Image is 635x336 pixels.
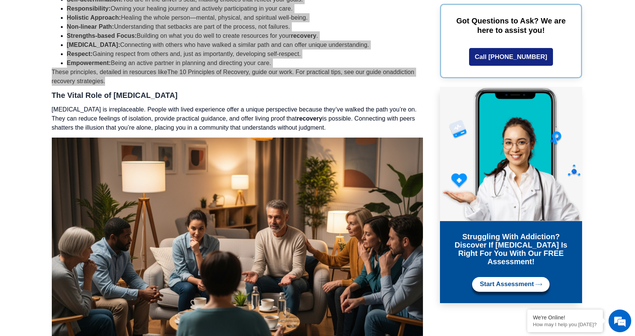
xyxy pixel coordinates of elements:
li: Being an active partner in planning and directing your care. [67,59,423,68]
h3: Struggling with addiction? Discover if [MEDICAL_DATA] is right for you with our FREE Assessment! [446,232,577,266]
p: Got Questions to Ask? We are here to assist you! [452,16,570,35]
strong: Responsibility: [67,5,111,12]
li: Gaining respect from others and, just as importantly, developing self-respect. [67,50,423,59]
li: Owning your healing journey and actively participating in your care. [67,4,423,13]
a: Start Assessment [472,277,550,292]
a: The 10 Principles of Recovery [167,69,248,75]
li: Connecting with others who have walked a similar path and can offer unique understanding. [67,40,423,50]
div: We're Online! [533,314,597,321]
p: These principles, detailed in resources like , guide our work. For practical tips, see our guide ... [52,68,423,86]
p: [MEDICAL_DATA] is irreplaceable. People with lived experience offer a unique perspective because ... [52,105,423,132]
strong: recovery [291,33,317,39]
div: Minimize live chat window [124,4,142,22]
strong: [MEDICAL_DATA]: [67,42,120,48]
strong: Holistic Approach: [67,14,121,21]
li: Building on what you do well to create resources for your . [67,31,423,40]
strong: Strengths-based Focus: [67,33,137,39]
strong: Empowerment: [67,60,111,66]
strong: Respect: [67,51,93,57]
li: Healing the whole person—mental, physical, and spiritual well-being. [67,13,423,22]
strong: Non-linear Path: [67,23,114,30]
strong: recovery [297,115,322,122]
a: Call [PHONE_NUMBER] [469,48,553,66]
div: Chat with us now [51,40,138,50]
span: Call [PHONE_NUMBER] [475,54,547,60]
p: How may I help you today? [533,322,597,327]
span: Start Assessment [480,281,534,288]
img: Online Suboxone Treatment - Opioid Addiction Treatment using phone [440,87,582,221]
h3: The Vital Role of [MEDICAL_DATA] [52,91,423,99]
textarea: Type your message and hit 'Enter' [4,206,144,233]
span: We're online! [44,95,104,172]
div: Navigation go back [8,39,20,50]
li: Understanding that setbacks are part of the process, not failures. [67,22,423,31]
